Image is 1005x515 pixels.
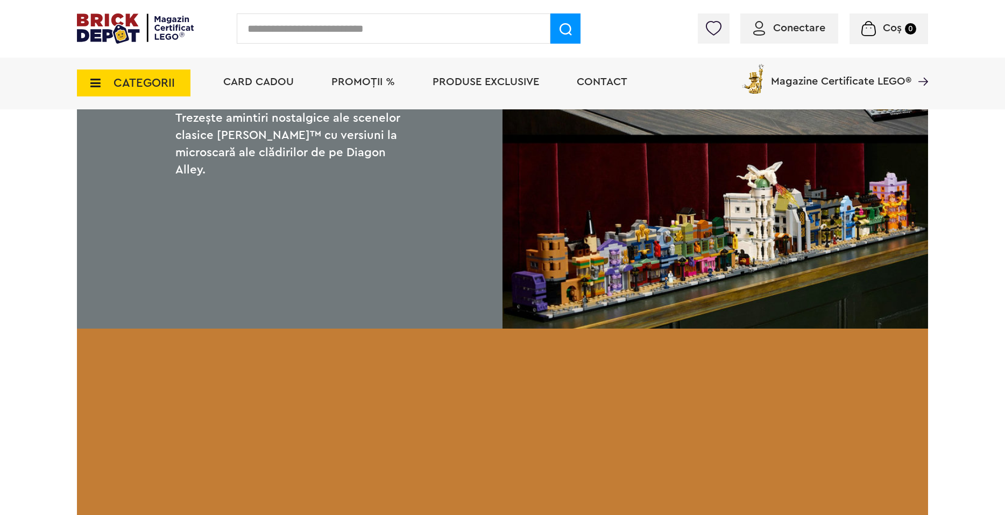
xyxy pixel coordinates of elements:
span: Trezește amintiri nostalgice ale scenelor clasice [PERSON_NAME]™ cu versiuni la microscară ale cl... [175,112,400,176]
a: Contact [577,76,627,87]
span: Conectare [773,23,825,33]
span: Coș [883,23,902,33]
a: Card Cadou [223,76,294,87]
a: Conectare [753,23,825,33]
a: PROMOȚII % [331,76,395,87]
span: CATEGORII [114,77,175,89]
a: Magazine Certificate LEGO® [911,62,928,73]
small: 0 [905,23,916,34]
a: Produse exclusive [433,76,539,87]
span: Magazine Certificate LEGO® [771,62,911,87]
